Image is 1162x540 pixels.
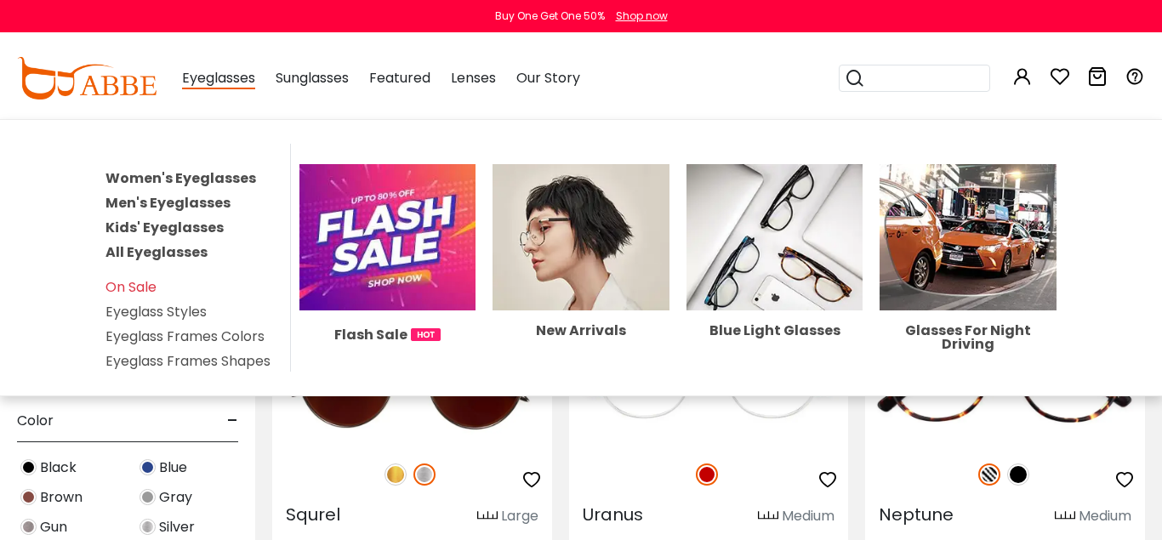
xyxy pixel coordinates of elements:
[880,164,1057,310] img: Glasses For Night Driving
[1007,463,1029,486] img: Black
[105,302,207,321] a: Eyeglass Styles
[411,328,441,341] img: 1724998894317IetNH.gif
[758,510,778,523] img: size ruler
[140,459,156,475] img: Blue
[616,9,668,24] div: Shop now
[493,324,669,338] div: New Arrivals
[105,168,256,188] a: Women's Eyeglasses
[40,517,67,537] span: Gun
[686,226,863,337] a: Blue Light Glasses
[696,463,718,486] img: Red
[159,487,192,508] span: Gray
[880,324,1057,351] div: Glasses For Night Driving
[299,164,476,310] img: Flash Sale
[493,164,669,310] img: New Arrivals
[105,193,231,213] a: Men's Eyeglasses
[105,327,265,346] a: Eyeglass Frames Colors
[159,458,187,478] span: Blue
[334,324,407,345] span: Flash Sale
[516,68,580,88] span: Our Story
[686,164,863,310] img: Blue Light Glasses
[782,506,834,526] div: Medium
[477,510,498,523] img: size ruler
[978,463,1000,486] img: Pattern
[20,459,37,475] img: Black
[413,463,436,486] img: Silver
[1079,506,1131,526] div: Medium
[286,503,340,526] span: Squrel
[17,401,54,441] span: Color
[451,68,496,88] span: Lenses
[227,401,238,441] span: -
[686,324,863,338] div: Blue Light Glasses
[159,517,195,537] span: Silver
[140,519,156,535] img: Silver
[40,487,83,508] span: Brown
[140,489,156,505] img: Gray
[369,68,430,88] span: Featured
[607,9,668,23] a: Shop now
[20,489,37,505] img: Brown
[583,503,643,526] span: Uranus
[493,226,669,337] a: New Arrivals
[384,463,407,486] img: Gold
[299,226,476,344] a: Flash Sale
[105,218,224,237] a: Kids' Eyeglasses
[182,68,255,89] span: Eyeglasses
[276,68,349,88] span: Sunglasses
[1055,510,1075,523] img: size ruler
[880,226,1057,350] a: Glasses For Night Driving
[495,9,605,24] div: Buy One Get One 50%
[879,503,954,526] span: Neptune
[40,458,77,478] span: Black
[105,351,271,371] a: Eyeglass Frames Shapes
[501,506,538,526] div: Large
[17,57,157,99] img: abbeglasses.com
[105,277,157,297] a: On Sale
[105,242,208,262] a: All Eyeglasses
[20,519,37,535] img: Gun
